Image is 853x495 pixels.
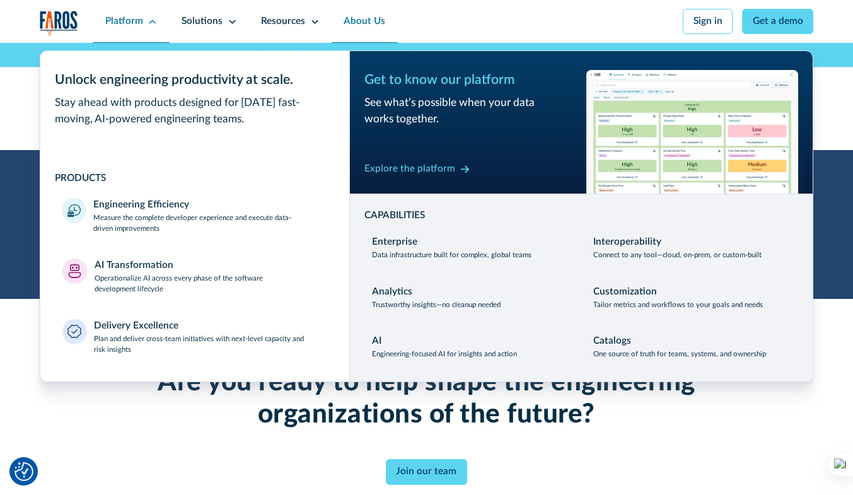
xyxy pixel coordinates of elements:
[55,172,335,186] div: PRODUCTS
[93,213,328,235] p: Measure the complete developer experience and execute data-driven improvements
[364,70,576,90] div: Get to know our platform
[55,95,335,127] div: Stay ahead with products designed for [DATE] fast-moving, AI-powered engineering teams.
[94,334,328,356] p: Plan and deliver cross-team initiatives with next-level capacity and risk insights
[364,277,576,317] a: AnalyticsTrustworthy insights—no cleanup needed
[105,15,143,29] div: Platform
[40,11,78,36] a: home
[364,95,576,127] div: See what’s possible when your data works together.
[40,11,78,36] img: Logo of the analytics and reporting company Faros.
[372,349,517,359] p: Engineering-focused AI for insights and action
[55,70,335,90] div: Unlock engineering productivity at scale.
[586,70,798,194] img: Workflow productivity trends heatmap chart
[55,251,335,301] a: AI TransformationOperationalize AI across every phase of the software development lifecycle
[55,312,335,362] a: Delivery ExcellencePlan and deliver cross-team initiatives with next-level capacity and risk insi...
[95,259,173,273] div: AI Transformation
[364,160,470,180] a: Explore the platform
[93,198,189,213] div: Engineering Efficiency
[15,462,33,481] img: Revisit consent button
[593,334,631,349] div: Catalogs
[261,15,305,29] div: Resources
[586,228,798,268] a: InteroperabilityConnect to any tool—cloud, on-prem, or custom-built
[364,209,798,223] div: CAPABILITIES
[55,190,335,241] a: Engineering EfficiencyMeasure the complete developer experience and execute data-driven improvements
[40,43,813,382] nav: Platform
[593,235,661,250] div: Interoperability
[742,9,813,34] a: Get a demo
[586,277,798,317] a: CustomizationTailor metrics and workflows to your goals and needs
[386,459,467,484] a: Join our team
[683,9,733,34] a: Sign in
[364,228,576,268] a: EnterpriseData infrastructure built for complex, global teams
[372,300,501,310] p: Trustworthy insights—no cleanup needed
[372,285,412,300] div: Analytics
[364,327,576,367] a: AIEngineering-focused AI for insights and action
[117,366,736,430] h2: Are you ready to help shape the engineering organizations of the future?
[593,300,763,310] p: Tailor metrics and workflows to your goals and needs
[372,235,417,250] div: Enterprise
[372,250,531,260] p: Data infrastructure built for complex, global teams
[364,162,455,177] div: Explore the platform
[182,15,223,29] div: Solutions
[593,349,766,359] p: One source of truth for teams, systems, and ownership
[94,319,178,334] div: Delivery Excellence
[95,273,328,295] p: Operationalize AI across every phase of the software development lifecycle
[372,334,381,349] div: AI
[593,285,657,300] div: Customization
[586,327,798,367] a: CatalogsOne source of truth for teams, systems, and ownership
[15,462,33,481] button: Cookie Settings
[593,250,762,260] p: Connect to any tool—cloud, on-prem, or custom-built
